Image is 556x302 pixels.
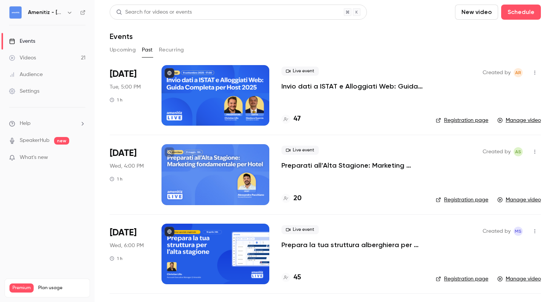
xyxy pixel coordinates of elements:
[54,137,69,145] span: new
[28,9,64,16] h6: Amenitiz - [GEOGRAPHIC_DATA] 🇮🇹
[497,275,541,283] a: Manage video
[436,275,488,283] a: Registration page
[76,154,85,161] iframe: Noticeable Trigger
[110,83,141,91] span: Tue, 5:00 PM
[436,196,488,204] a: Registration page
[294,272,301,283] h4: 45
[116,8,192,16] div: Search for videos or events
[110,227,137,239] span: [DATE]
[294,193,301,204] h4: 20
[497,196,541,204] a: Manage video
[20,154,48,162] span: What's new
[483,227,511,236] span: Created by
[110,255,123,262] div: 1 h
[514,227,523,236] span: Maria Serra
[110,224,149,284] div: Apr 16 Wed, 6:00 PM (Europe/Madrid)
[281,161,424,170] a: Preparati all’Alta Stagione: Marketing fondamentale per Hotel
[514,68,523,77] span: Alessia Riolo
[281,193,301,204] a: 20
[20,137,50,145] a: SpeakerHub
[20,120,31,128] span: Help
[110,32,133,41] h1: Events
[110,65,149,126] div: Sep 9 Tue, 5:00 PM (Europe/Madrid)
[9,71,43,78] div: Audience
[483,147,511,156] span: Created by
[9,120,85,128] li: help-dropdown-opener
[110,68,137,80] span: [DATE]
[9,87,39,95] div: Settings
[9,54,36,62] div: Videos
[110,147,137,159] span: [DATE]
[110,242,144,249] span: Wed, 6:00 PM
[455,5,498,20] button: New video
[514,147,523,156] span: Antonio Sottosanti
[281,240,424,249] a: Prepara la tua struttura alberghiera per l’alta stagione
[515,227,522,236] span: MS
[294,114,301,124] h4: 47
[110,44,136,56] button: Upcoming
[110,144,149,205] div: May 21 Wed, 4:00 PM (Europe/Madrid)
[281,146,319,155] span: Live event
[281,67,319,76] span: Live event
[9,6,22,19] img: Amenitiz - Italia 🇮🇹
[515,147,521,156] span: AS
[142,44,153,56] button: Past
[110,162,144,170] span: Wed, 4:00 PM
[515,68,521,77] span: AR
[281,225,319,234] span: Live event
[159,44,184,56] button: Recurring
[9,37,35,45] div: Events
[483,68,511,77] span: Created by
[38,285,85,291] span: Plan usage
[501,5,541,20] button: Schedule
[436,117,488,124] a: Registration page
[110,97,123,103] div: 1 h
[281,114,301,124] a: 47
[281,82,424,91] a: Invio dati a ISTAT e Alloggiati Web: Guida completa per host 2025
[110,176,123,182] div: 1 h
[497,117,541,124] a: Manage video
[9,283,34,293] span: Premium
[281,272,301,283] a: 45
